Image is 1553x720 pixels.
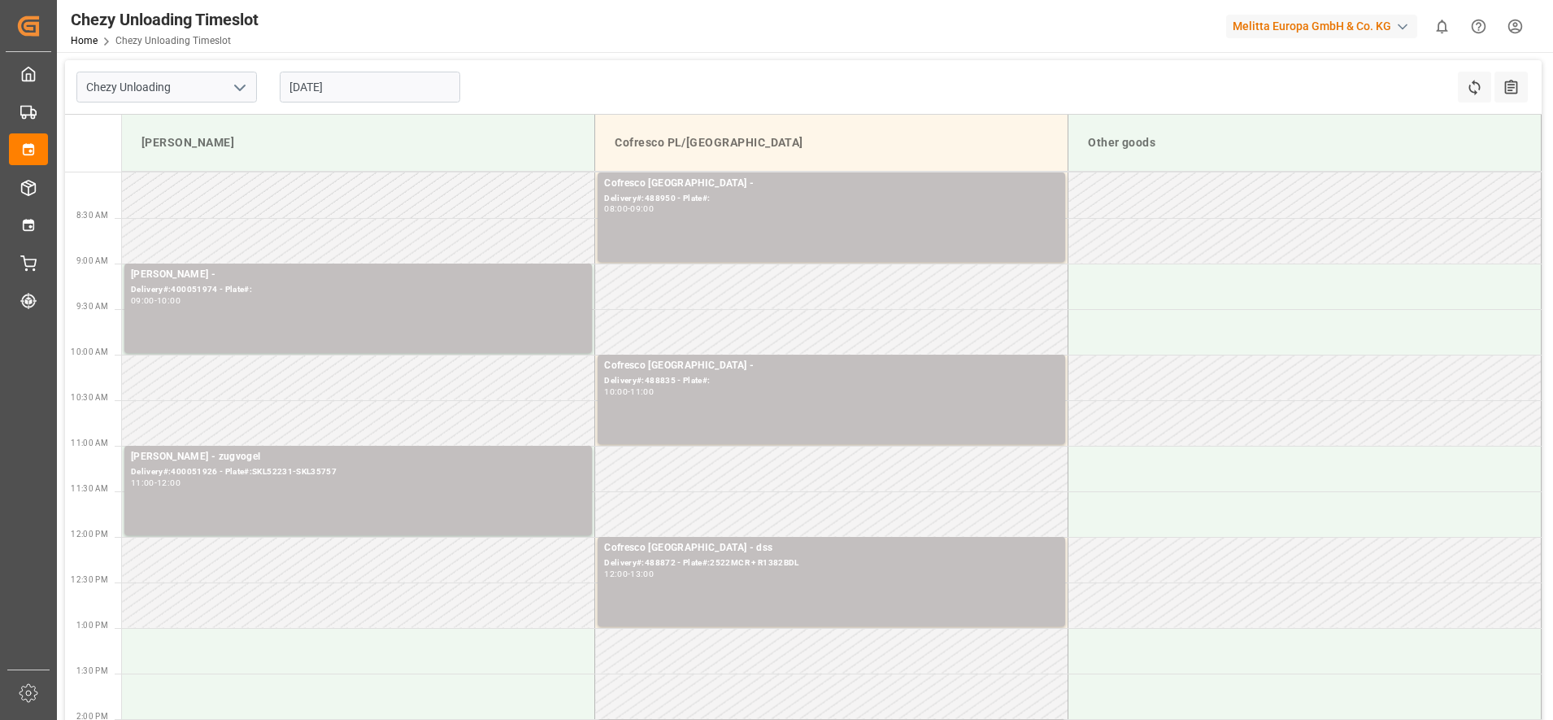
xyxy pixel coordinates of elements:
span: 12:00 PM [71,530,108,539]
button: Melitta Europa GmbH & Co. KG [1226,11,1424,41]
div: [PERSON_NAME] - zugvogel [131,449,585,465]
span: 9:00 AM [76,256,108,265]
div: Cofresco [GEOGRAPHIC_DATA] - dss [604,540,1059,556]
div: 11:00 [131,479,154,487]
span: 1:30 PM [76,666,108,675]
div: Other goods [1081,128,1528,158]
span: 8:30 AM [76,211,108,220]
div: 09:00 [630,205,654,212]
div: [PERSON_NAME] [135,128,581,158]
div: Cofresco PL/[GEOGRAPHIC_DATA] [608,128,1055,158]
div: - [154,479,157,487]
div: Delivery#:488950 - Plate#: [604,192,1059,206]
span: 9:30 AM [76,302,108,311]
div: Cofresco [GEOGRAPHIC_DATA] - [604,176,1059,192]
input: DD.MM.YYYY [280,72,460,103]
span: 10:00 AM [71,347,108,356]
div: 13:00 [630,570,654,578]
a: Home [71,35,98,46]
div: 10:00 [157,297,181,304]
span: 11:30 AM [71,484,108,493]
span: 12:30 PM [71,575,108,584]
div: 09:00 [131,297,154,304]
div: Delivery#:400051974 - Plate#: [131,283,585,297]
div: Delivery#:488872 - Plate#:2522MCR + R1382BDL [604,556,1059,570]
button: open menu [227,75,251,100]
div: Delivery#:400051926 - Plate#:SKL52231-SKL35757 [131,465,585,479]
div: Chezy Unloading Timeslot [71,7,259,32]
div: 08:00 [604,205,628,212]
input: Type to search/select [76,72,257,103]
div: [PERSON_NAME] - [131,267,585,283]
div: Cofresco [GEOGRAPHIC_DATA] - [604,358,1059,374]
div: 12:00 [157,479,181,487]
div: - [154,297,157,304]
div: 11:00 [630,388,654,395]
div: 12:00 [604,570,628,578]
span: 11:00 AM [71,439,108,447]
div: Delivery#:488835 - Plate#: [604,374,1059,388]
div: 10:00 [604,388,628,395]
div: Melitta Europa GmbH & Co. KG [1226,15,1417,38]
div: - [628,388,630,395]
div: - [628,570,630,578]
span: 1:00 PM [76,621,108,630]
div: - [628,205,630,212]
button: show 0 new notifications [1424,8,1460,45]
span: 10:30 AM [71,393,108,402]
button: Help Center [1460,8,1497,45]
